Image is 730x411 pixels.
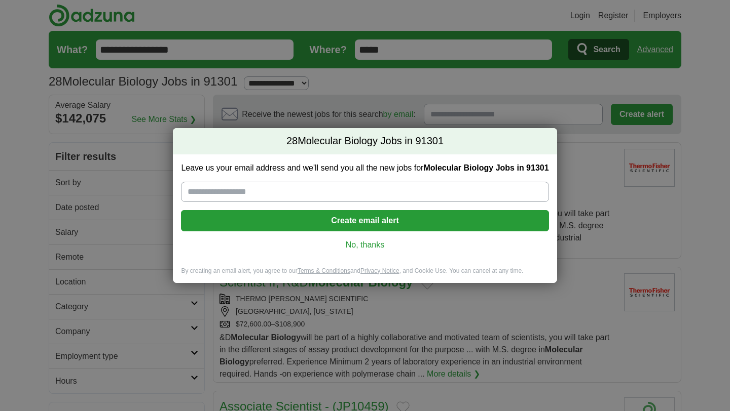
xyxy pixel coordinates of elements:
[360,267,399,274] a: Privacy Notice
[298,267,350,274] a: Terms & Conditions
[181,162,549,174] label: Leave us your email address and we'll send you all the new jobs for
[189,239,540,251] a: No, thanks
[423,163,549,172] strong: Molecular Biology Jobs in 91301
[173,267,557,283] div: By creating an email alert, you agree to our and , and Cookie Use. You can cancel at any time.
[286,134,298,148] span: 28
[173,128,557,154] h2: Molecular Biology Jobs in 91301
[181,210,549,231] button: Create email alert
